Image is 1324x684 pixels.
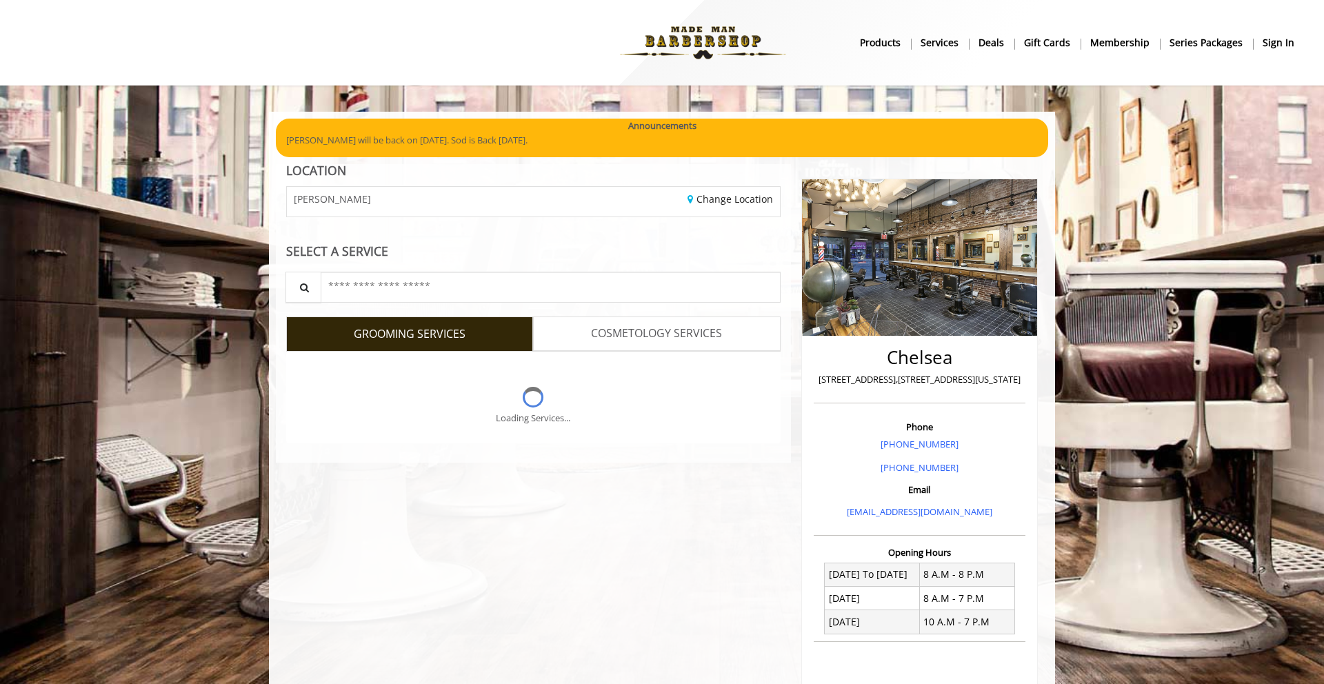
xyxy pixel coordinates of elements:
h3: Email [817,485,1022,494]
td: 8 A.M - 8 P.M [919,563,1014,586]
div: SELECT A SERVICE [286,245,781,258]
div: Grooming services [286,351,781,443]
a: [PHONE_NUMBER] [881,438,959,450]
p: [PERSON_NAME] will be back on [DATE]. Sod is Back [DATE]. [286,133,1038,148]
b: products [860,35,901,50]
div: Loading Services... [496,411,570,425]
b: Announcements [628,119,696,133]
b: Deals [979,35,1004,50]
a: sign insign in [1253,32,1304,52]
p: [STREET_ADDRESS],[STREET_ADDRESS][US_STATE] [817,372,1022,387]
span: COSMETOLOGY SERVICES [591,325,722,343]
span: [PERSON_NAME] [294,194,371,204]
button: Service Search [285,272,321,303]
h3: Phone [817,422,1022,432]
td: 8 A.M - 7 P.M [919,587,1014,610]
span: GROOMING SERVICES [354,325,465,343]
b: Membership [1090,35,1150,50]
b: Services [921,35,959,50]
a: Gift cardsgift cards [1014,32,1081,52]
td: [DATE] [825,610,920,634]
h3: Opening Hours [814,547,1025,557]
td: [DATE] To [DATE] [825,563,920,586]
b: LOCATION [286,162,346,179]
a: ServicesServices [911,32,969,52]
a: Series packagesSeries packages [1160,32,1253,52]
b: gift cards [1024,35,1070,50]
h2: Chelsea [817,348,1022,368]
a: Productsproducts [850,32,911,52]
a: MembershipMembership [1081,32,1160,52]
td: 10 A.M - 7 P.M [919,610,1014,634]
img: Made Man Barbershop logo [608,5,798,81]
a: DealsDeals [969,32,1014,52]
b: sign in [1263,35,1294,50]
td: [DATE] [825,587,920,610]
a: [EMAIL_ADDRESS][DOMAIN_NAME] [847,505,992,518]
a: Change Location [688,192,773,205]
b: Series packages [1170,35,1243,50]
a: [PHONE_NUMBER] [881,461,959,474]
